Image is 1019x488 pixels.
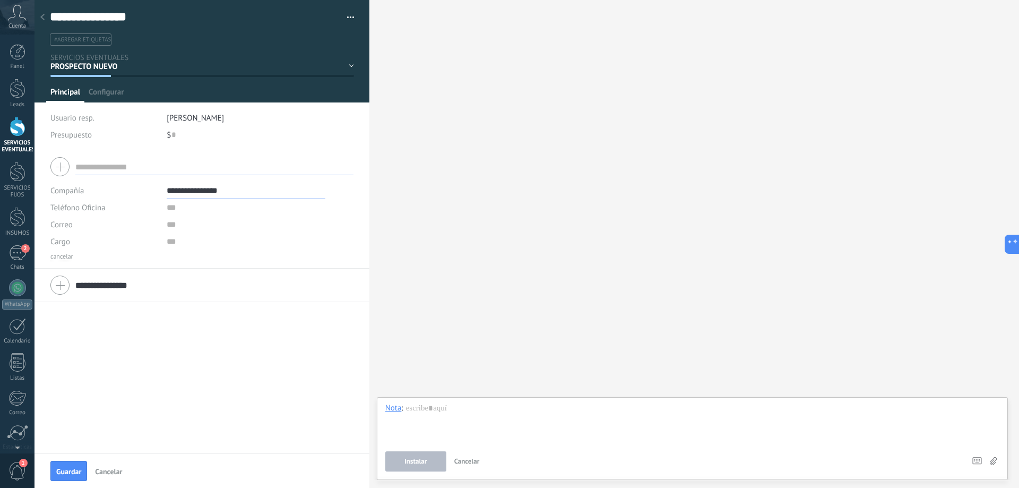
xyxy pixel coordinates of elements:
[167,126,353,143] div: $
[2,338,33,345] div: Calendario
[2,230,33,237] div: INSUMOS
[8,23,26,30] span: Cuenta
[50,220,73,230] span: Correo
[167,113,224,123] span: [PERSON_NAME]
[2,101,33,108] div: Leads
[50,87,80,102] span: Principal
[2,185,33,199] div: SERVICIOS FIJOS
[401,403,403,414] span: :
[2,140,33,153] div: SERVICIOS EVENTUALES
[2,264,33,271] div: Chats
[2,63,33,70] div: Panel
[50,238,70,246] span: Cargo
[2,375,33,382] div: Listas
[450,451,484,472] button: Cancelar
[50,461,87,481] button: Guardar
[50,126,159,143] div: Presupuesto
[385,451,446,472] button: Instalar
[89,87,124,102] span: Configurar
[21,244,30,253] span: 2
[95,468,122,475] span: Cancelar
[50,109,159,126] div: Usuario resp.
[50,203,106,213] span: Teléfono Oficina
[454,457,480,466] span: Cancelar
[56,468,81,475] span: Guardar
[2,299,32,310] div: WhatsApp
[50,253,73,261] button: cancelar
[50,113,94,123] span: Usuario resp.
[91,463,126,480] button: Cancelar
[50,216,73,233] button: Correo
[50,233,159,250] div: Cargo
[50,130,92,140] span: Presupuesto
[2,409,33,416] div: Correo
[404,458,427,465] span: Instalar
[19,459,28,467] span: 1
[54,36,111,44] span: #agregar etiquetas
[50,187,84,195] label: Compañía
[50,199,106,216] button: Teléfono Oficina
